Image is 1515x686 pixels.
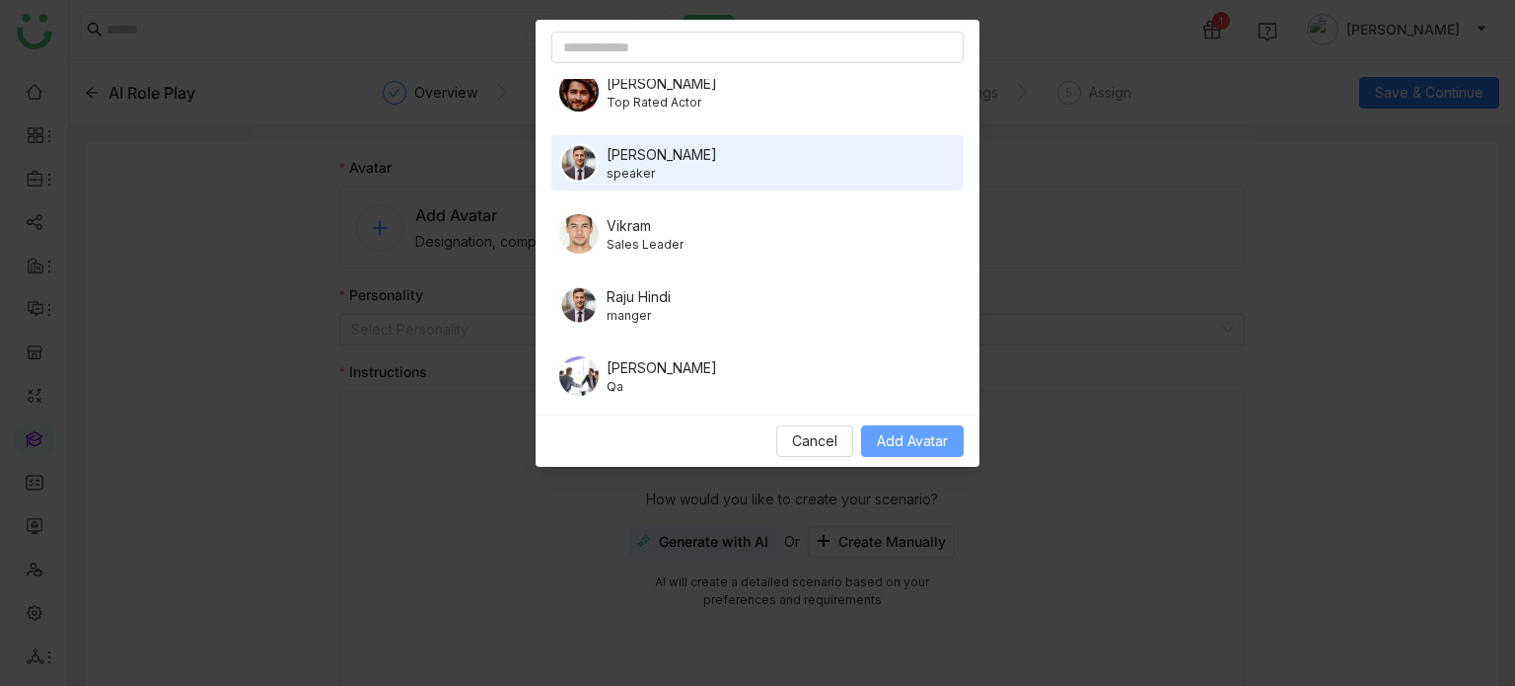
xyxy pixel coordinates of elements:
span: Cancel [792,430,837,452]
button: Cancel [776,425,853,457]
span: [PERSON_NAME] [607,144,717,165]
span: Vikram [607,215,684,236]
span: Qa [607,378,717,396]
button: Add Avatar [861,425,964,457]
span: [PERSON_NAME] [607,357,717,378]
span: speaker [607,165,717,183]
img: male-person.png [559,143,599,183]
span: Top Rated Actor [607,94,717,112]
span: [PERSON_NAME] [607,73,717,94]
img: 689300ffd8d78f14571ae75c [559,356,599,396]
span: Sales Leader [607,236,684,254]
span: Raju Hindi [607,286,671,307]
span: manger [607,307,671,325]
img: 6891e6b463e656570aba9a5a [559,72,599,112]
img: 68930212d8d78f14571aeecf [559,214,599,254]
span: Add Avatar [877,430,948,452]
img: male-person.png [559,285,599,325]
